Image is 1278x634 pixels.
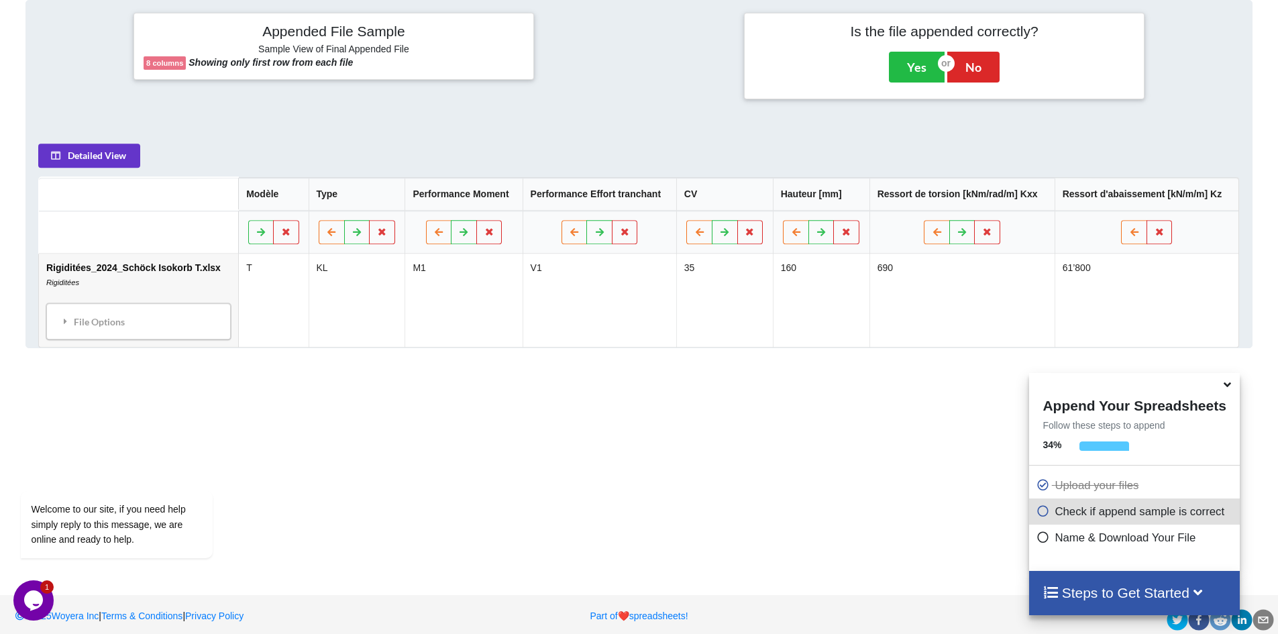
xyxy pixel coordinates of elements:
b: 34 % [1043,439,1061,450]
td: M1 [405,254,523,347]
b: Showing only first row from each file [189,57,353,68]
td: V1 [523,254,676,347]
p: Check if append sample is correct [1036,503,1236,520]
h6: Sample View of Final Appended File [144,44,524,57]
td: KL [309,254,405,347]
iframe: chat widget [13,370,255,574]
th: Type [309,178,405,211]
span: heart [618,611,629,621]
td: 35 [676,254,773,347]
p: Upload your files [1036,477,1236,494]
div: linkedin [1231,609,1253,631]
th: Modèle [239,178,309,211]
a: Part ofheartspreadsheets! [590,611,688,621]
h4: Is the file appended correctly? [754,23,1134,40]
a: 2025Woyera Inc [15,611,99,621]
td: T [239,254,309,347]
div: reddit [1210,609,1231,631]
th: CV [676,178,773,211]
th: Performance Effort tranchant [523,178,676,211]
button: No [947,52,1000,83]
td: 61’800 [1055,254,1239,347]
td: 160 [773,254,869,347]
div: File Options [50,307,227,335]
b: 8 columns [146,59,183,67]
th: Performance Moment [405,178,523,211]
i: Rigiditées [46,278,79,286]
button: Yes [889,52,945,83]
a: Terms & Conditions [101,611,182,621]
button: Detailed View [38,144,140,168]
h4: Appended File Sample [144,23,524,42]
div: twitter [1167,609,1188,631]
th: Hauteur [mm] [773,178,869,211]
h4: Steps to Get Started [1043,584,1226,601]
p: Name & Download Your File [1036,529,1236,546]
th: Ressort de torsion [kNm/rad/m] Kxx [869,178,1055,211]
a: Privacy Policy [185,611,244,621]
td: Rigiditées_2024_Schöck Isokorb T.xlsx [39,254,238,347]
iframe: chat widget [13,580,56,621]
p: | | [15,609,419,623]
div: facebook [1188,609,1210,631]
td: 690 [869,254,1055,347]
p: Follow these steps to append [1029,419,1239,432]
th: Ressort d'abaissement [kN/m/m] Kz [1055,178,1239,211]
h4: Append Your Spreadsheets [1029,394,1239,414]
